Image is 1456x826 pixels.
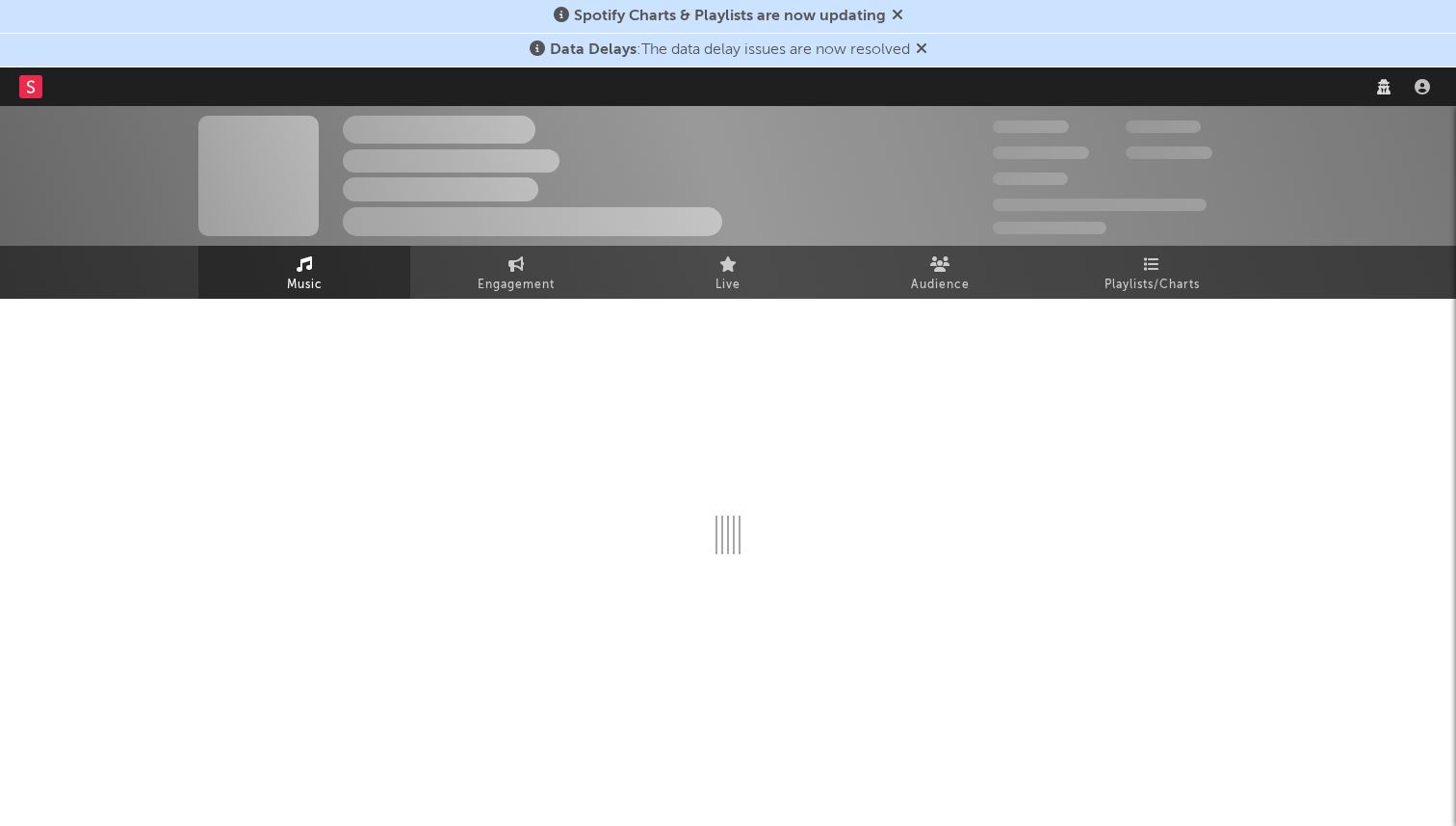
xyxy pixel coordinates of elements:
[911,274,970,297] span: Audience
[834,246,1046,299] a: Audience
[1126,147,1212,159] span: 1 000 000
[410,246,622,299] a: Engagement
[993,199,1207,211] span: 50 000 000 Monthly Listeners
[993,147,1089,159] span: 50 000 000
[550,42,910,58] span: : The data delay issues are now resolved
[993,173,1068,185] span: 100 000
[1046,246,1258,299] a: Playlists/Charts
[478,274,555,297] span: Engagement
[550,42,637,58] span: Data Delays
[916,42,927,58] span: Dismiss
[574,9,886,24] span: Spotify Charts & Playlists are now updating
[715,274,741,297] span: Live
[198,246,410,299] a: Music
[287,274,323,297] span: Music
[1126,120,1201,133] span: 100 000
[622,246,834,299] a: Live
[993,222,1106,234] span: Jump Score: 85.0
[993,120,1069,133] span: 300 000
[1105,274,1200,297] span: Playlists/Charts
[892,9,903,24] span: Dismiss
